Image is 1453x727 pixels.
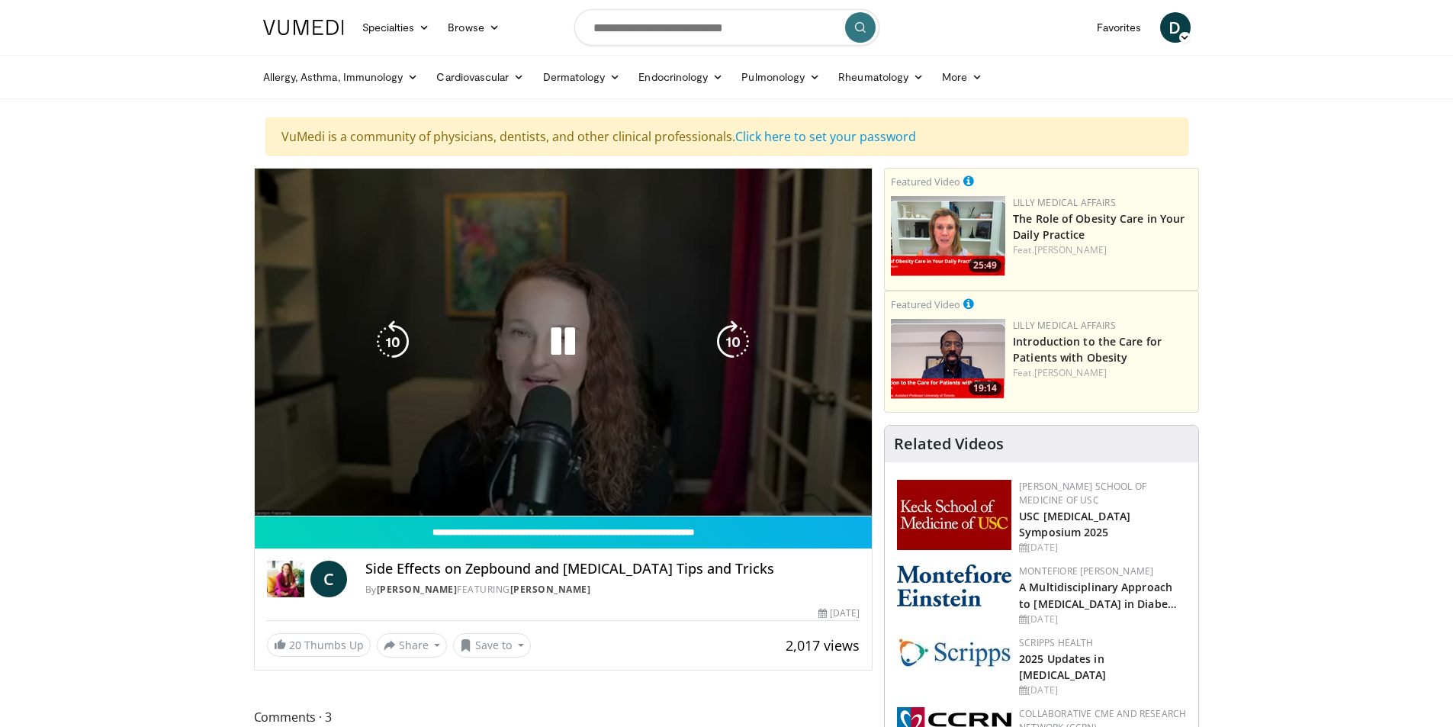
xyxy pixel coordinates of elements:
[891,298,960,311] small: Featured Video
[735,128,916,145] a: Click here to set your password
[267,633,371,657] a: 20 Thumbs Up
[1019,580,1177,610] a: A Multidisciplinary Approach to [MEDICAL_DATA] in Diabe…
[427,62,533,92] a: Cardiovascular
[365,583,860,597] div: By FEATURING
[1160,12,1191,43] a: D
[897,565,1011,606] img: b0142b4c-93a1-4b58-8f91-5265c282693c.png.150x105_q85_autocrop_double_scale_upscale_version-0.2.png
[1034,366,1107,379] a: [PERSON_NAME]
[933,62,992,92] a: More
[267,561,304,597] img: Dr. Carolynn Francavilla
[732,62,829,92] a: Pulmonology
[439,12,509,43] a: Browse
[310,561,347,597] a: C
[786,636,860,655] span: 2,017 views
[1088,12,1151,43] a: Favorites
[969,381,1001,395] span: 19:14
[254,707,873,727] span: Comments 3
[1013,334,1162,365] a: Introduction to the Care for Patients with Obesity
[1034,243,1107,256] a: [PERSON_NAME]
[265,117,1188,156] div: VuMedi is a community of physicians, dentists, and other clinical professionals.
[510,583,591,596] a: [PERSON_NAME]
[254,62,428,92] a: Allergy, Asthma, Immunology
[891,319,1005,399] img: acc2e291-ced4-4dd5-b17b-d06994da28f3.png.150x105_q85_crop-smart_upscale.png
[1019,651,1106,682] a: 2025 Updates in [MEDICAL_DATA]
[897,636,1011,667] img: c9f2b0b7-b02a-4276-a72a-b0cbb4230bc1.jpg.150x105_q85_autocrop_double_scale_upscale_version-0.2.jpg
[1013,211,1185,242] a: The Role of Obesity Care in Your Daily Practice
[255,169,873,516] video-js: Video Player
[453,633,531,658] button: Save to
[1019,509,1130,539] a: USC [MEDICAL_DATA] Symposium 2025
[1019,480,1146,507] a: [PERSON_NAME] School of Medicine of USC
[263,20,344,35] img: VuMedi Logo
[1013,319,1116,332] a: Lilly Medical Affairs
[1019,613,1186,626] div: [DATE]
[1013,243,1192,257] div: Feat.
[897,480,1011,550] img: 7b941f1f-d101-407a-8bfa-07bd47db01ba.png.150x105_q85_autocrop_double_scale_upscale_version-0.2.jpg
[377,633,448,658] button: Share
[818,606,860,620] div: [DATE]
[1013,366,1192,380] div: Feat.
[377,583,458,596] a: [PERSON_NAME]
[1019,565,1153,577] a: Montefiore [PERSON_NAME]
[1019,541,1186,555] div: [DATE]
[891,175,960,188] small: Featured Video
[629,62,732,92] a: Endocrinology
[574,9,879,46] input: Search topics, interventions
[534,62,630,92] a: Dermatology
[1019,636,1093,649] a: Scripps Health
[891,196,1005,276] img: e1208b6b-349f-4914-9dd7-f97803bdbf1d.png.150x105_q85_crop-smart_upscale.png
[353,12,439,43] a: Specialties
[969,259,1001,272] span: 25:49
[829,62,933,92] a: Rheumatology
[1019,684,1186,697] div: [DATE]
[891,319,1005,399] a: 19:14
[1013,196,1116,209] a: Lilly Medical Affairs
[894,435,1004,453] h4: Related Videos
[365,561,860,577] h4: Side Effects on Zepbound and [MEDICAL_DATA] Tips and Tricks
[289,638,301,652] span: 20
[891,196,1005,276] a: 25:49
